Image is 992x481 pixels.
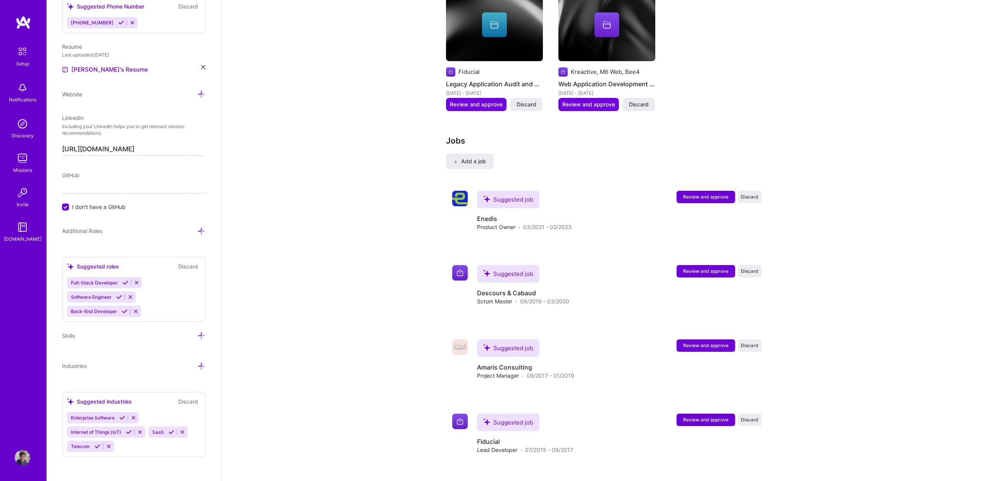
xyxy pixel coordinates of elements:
[446,136,768,145] h3: Jobs
[558,79,655,89] h4: Web Application Development and Maintenance
[683,416,728,423] span: Review and approve
[683,193,728,200] span: Review and approve
[483,418,490,425] i: icon SuggestedTeams
[738,414,761,426] button: Discard
[62,65,148,74] a: [PERSON_NAME]'s Resume
[62,123,205,137] p: Including your LinkedIn helps you to get relevant mission recommendations.
[15,151,30,166] img: teamwork
[13,166,32,174] div: Missions
[515,297,517,305] span: ·
[741,268,758,274] span: Discard
[477,363,574,371] h4: Amaris Consulting
[152,429,164,435] span: SaaS
[738,339,761,352] button: Discard
[67,262,119,270] div: Suggested roles
[477,297,512,305] span: Scrum Master
[62,67,68,73] img: Resume
[477,371,519,380] span: Project Manager
[15,15,31,29] img: logo
[738,265,761,277] button: Discard
[12,132,34,140] div: Discovery
[62,332,75,339] span: Skills
[477,437,573,446] h4: Fiducial
[95,443,100,449] i: Accept
[67,397,132,406] div: Suggested industries
[176,397,200,406] button: Discard
[446,67,455,77] img: Company logo
[477,265,539,282] div: Suggested job
[118,20,124,26] i: Accept
[17,200,29,209] div: Invite
[4,235,41,243] div: [DOMAIN_NAME]
[558,67,568,77] img: Company logo
[458,68,480,76] div: Fiducial
[15,116,30,132] img: discovery
[15,80,30,96] img: bell
[477,446,517,454] span: Lead Developer
[176,262,200,271] button: Discard
[571,68,640,76] div: Kreactive, M6 Web, Bee4
[62,115,84,121] span: LinkedIn
[179,429,185,435] i: Reject
[176,2,200,11] button: Discard
[477,223,515,231] span: Product Owner
[741,193,758,200] span: Discard
[446,89,543,97] div: [DATE] - [DATE]
[483,344,490,351] i: icon SuggestedTeams
[126,429,132,435] i: Accept
[623,98,655,111] button: Discard
[477,289,569,297] h4: Descours & Cabaud
[446,98,506,111] button: Review and approve
[454,157,486,165] span: Add a job
[62,91,82,98] span: Website
[446,79,543,89] h4: Legacy Application Audit and Redesign
[525,446,573,454] span: 07/2015 - 09/2017
[558,89,655,97] div: [DATE] - [DATE]
[677,191,735,203] button: Review and approve
[741,416,758,423] span: Discard
[15,219,30,235] img: guide book
[71,280,118,286] span: Full-Stack Developer
[133,308,139,314] i: Reject
[62,51,205,59] div: Last uploaded: [DATE]
[106,443,112,449] i: Reject
[738,191,761,203] button: Discard
[677,339,735,352] button: Review and approve
[71,415,115,421] span: Enterprise Software
[67,2,144,10] div: Suggested Phone Number
[67,263,74,270] i: icon SuggestedTeams
[16,60,29,68] div: Setup
[15,450,30,466] img: User Avatar
[131,415,136,421] i: Reject
[629,101,649,108] span: Discard
[520,297,569,305] span: 09/2019 - 03/2020
[67,398,74,405] i: icon SuggestedTeams
[116,294,122,300] i: Accept
[562,101,615,108] span: Review and approve
[71,294,112,300] span: Software Engineer
[518,223,520,231] span: ·
[71,308,117,314] span: Back-End Developer
[62,228,102,234] span: Additional Roles
[522,371,524,380] span: ·
[201,65,205,69] i: icon Close
[452,339,468,355] img: Company logo
[510,98,542,111] button: Discard
[71,429,121,435] span: Internet of Things (IoT)
[558,98,619,111] button: Review and approve
[9,96,36,104] div: Notifications
[13,450,32,466] a: User Avatar
[72,203,126,211] span: I don't have a GitHub
[122,280,128,286] i: Accept
[683,342,728,349] span: Review and approve
[450,101,503,108] span: Review and approve
[477,414,539,431] div: Suggested job
[452,265,468,281] img: Company logo
[62,172,79,178] span: GitHub
[483,270,490,277] i: icon SuggestedTeams
[137,429,143,435] i: Reject
[520,446,522,454] span: ·
[683,268,728,274] span: Review and approve
[483,195,490,202] i: icon SuggestedTeams
[15,185,30,200] img: Invite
